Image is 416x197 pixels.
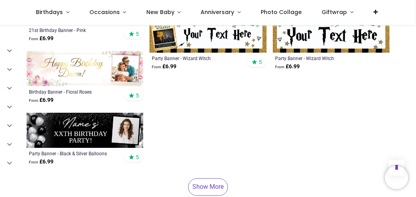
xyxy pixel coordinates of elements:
strong: £ 6.99 [29,35,53,43]
strong: £ 6.99 [152,63,176,71]
span: New Baby [146,8,174,16]
span: 5 [136,30,139,37]
span: From [152,65,161,69]
strong: £ 6.99 [29,158,53,166]
a: Show More [188,178,228,195]
strong: £ 6.99 [29,96,53,104]
strong: £ 6.99 [275,63,300,71]
img: Personalised Party Banner - Wizard Witch - Custom Text & 1 Photo Upload [149,18,266,53]
span: From [275,65,284,69]
a: Birthday Banner - Floral Roses [29,89,119,95]
a: Party Banner - Wizard Witch [275,55,365,61]
span: From [29,160,38,164]
iframe: Brevo live chat [385,166,408,189]
a: 21st Birthday Banner - Pink [29,27,119,33]
span: From [29,98,38,103]
a: Party Banner - Wizard Witch [152,55,242,61]
span: Photo Collage [261,8,302,16]
span: Anniversary [201,8,234,16]
span: 5 [259,59,262,66]
span: Occasions [89,8,120,16]
span: 5 [136,92,139,99]
img: Personalised Party Banner - Black & Silver Balloons - Custom Text & 1 Photo Upload [27,113,143,148]
img: Personalised Birthday Banner - Floral Roses - Custom Name [27,51,143,86]
span: 5 [136,154,139,161]
span: Giftwrap [322,8,347,16]
a: Party Banner - Black & Silver Balloons [29,150,119,156]
img: Personalised Party Banner - Wizard Witch - Custom Text [273,18,389,53]
span: From [29,37,38,41]
span: Birthdays [36,8,63,16]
